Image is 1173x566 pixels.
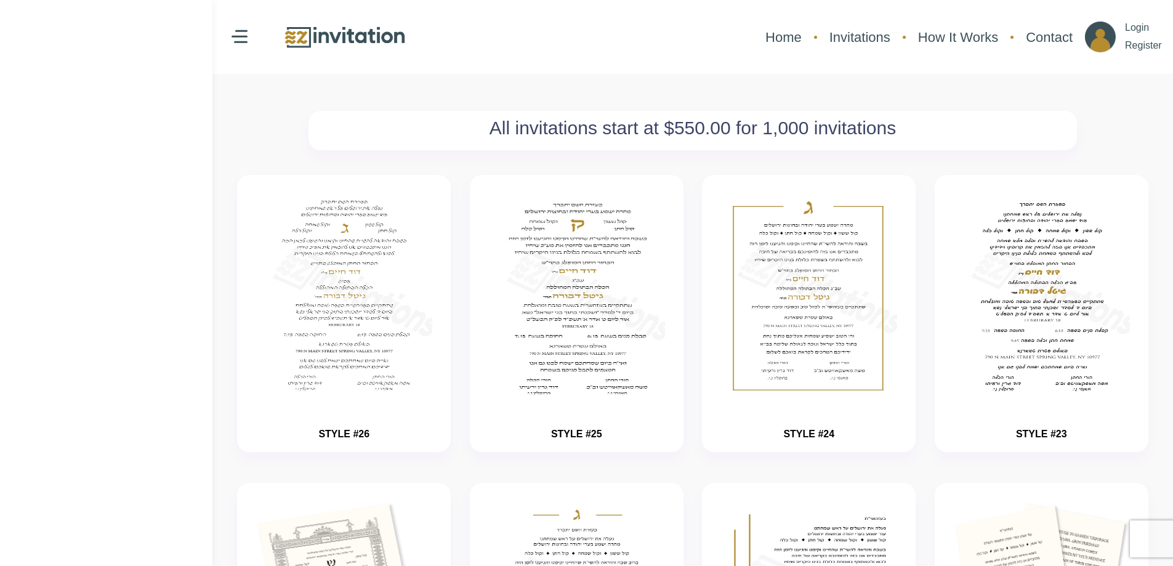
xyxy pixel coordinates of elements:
[935,175,1148,452] button: invitation STYLE #23
[912,21,1004,54] a: How It Works
[1125,19,1162,55] p: Login Register
[488,193,665,398] img: invitation
[237,175,451,452] button: invitation STYLE #26
[470,175,683,452] button: invitation STYLE #25
[1085,22,1116,52] img: ico_account.png
[702,175,916,452] button: invitation STYLE #24
[720,193,897,398] img: invitation
[823,21,897,54] a: Invitations
[551,429,602,439] a: STYLE #25
[759,21,808,54] a: Home
[318,429,369,439] a: STYLE #26
[953,193,1130,398] img: invitation
[315,117,1071,139] h2: All invitations start at $550.00 for 1,000 invitations
[1016,429,1067,439] a: STYLE #23
[283,24,406,51] img: logo.png
[1020,21,1079,54] a: Contact
[256,193,432,398] img: invitation
[783,429,834,439] a: STYLE #24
